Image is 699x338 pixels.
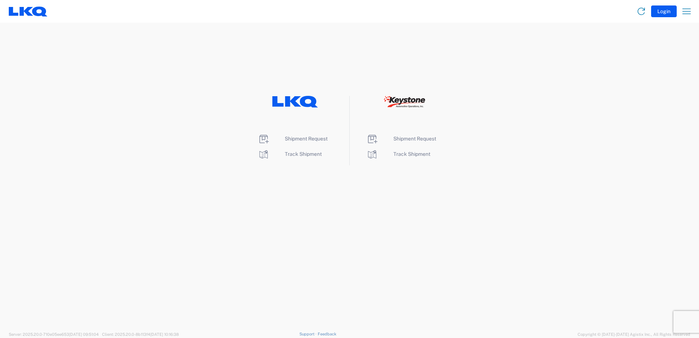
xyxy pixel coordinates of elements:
span: [DATE] 09:51:04 [69,332,99,337]
a: Shipment Request [366,136,436,142]
span: [DATE] 10:16:38 [150,332,179,337]
span: Client: 2025.20.0-8b113f4 [102,332,179,337]
a: Support [299,332,318,336]
a: Track Shipment [258,151,322,157]
a: Shipment Request [258,136,328,142]
a: Track Shipment [366,151,430,157]
button: Login [651,5,677,17]
span: Copyright © [DATE]-[DATE] Agistix Inc., All Rights Reserved [578,331,690,338]
span: Server: 2025.20.0-710e05ee653 [9,332,99,337]
span: Track Shipment [285,151,322,157]
a: Feedback [318,332,336,336]
span: Shipment Request [393,136,436,142]
span: Track Shipment [393,151,430,157]
span: Shipment Request [285,136,328,142]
